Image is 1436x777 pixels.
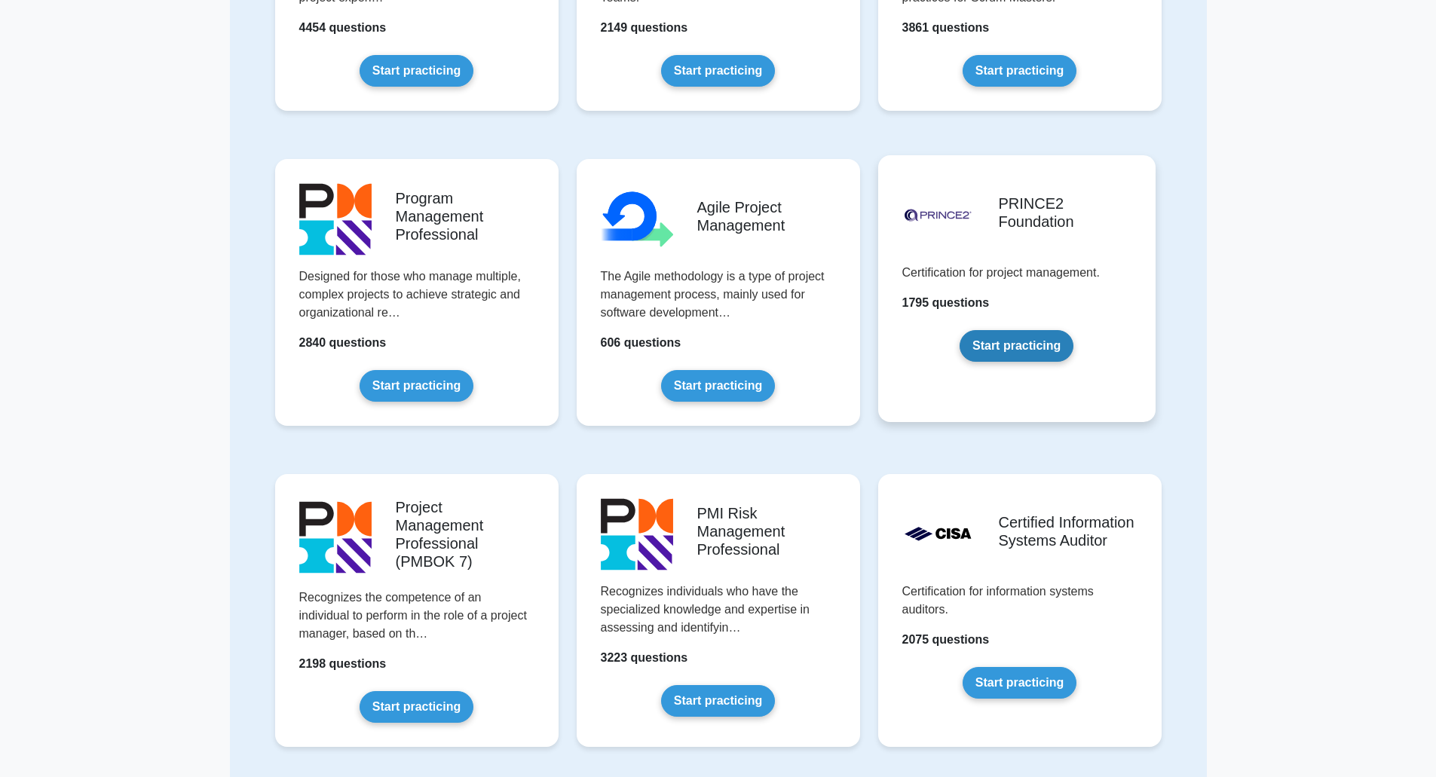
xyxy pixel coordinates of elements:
[661,55,775,87] a: Start practicing
[661,685,775,717] a: Start practicing
[360,55,473,87] a: Start practicing
[360,370,473,402] a: Start practicing
[963,55,1076,87] a: Start practicing
[661,370,775,402] a: Start practicing
[360,691,473,723] a: Start practicing
[960,330,1073,362] a: Start practicing
[963,667,1076,699] a: Start practicing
